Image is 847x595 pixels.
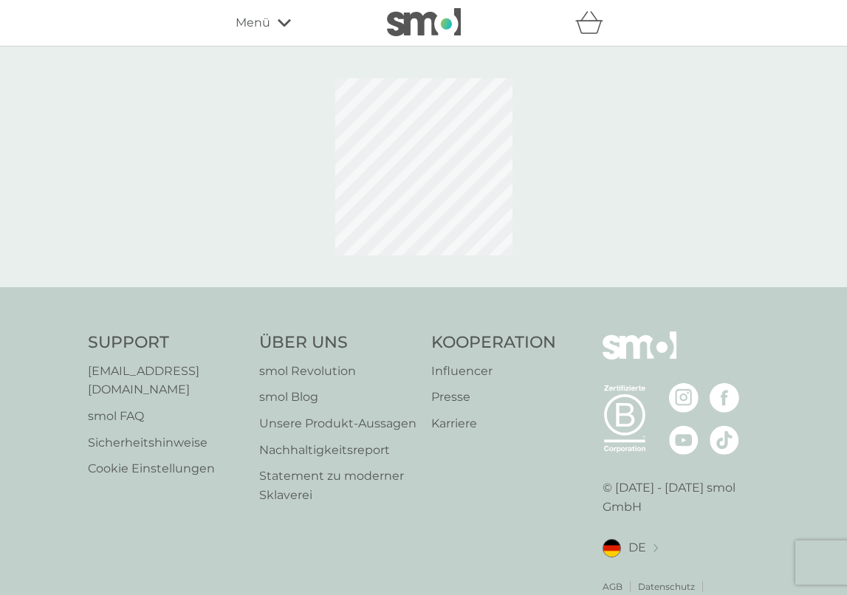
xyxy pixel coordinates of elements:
img: besuche die smol Facebook Seite [710,383,739,413]
span: DE [628,538,646,557]
img: besuche die smol TikTok Seite [710,425,739,455]
img: besuche die smol Instagram Seite [669,383,699,413]
h4: Über Uns [259,331,416,354]
img: smol [603,331,676,382]
a: smol FAQ [88,407,244,426]
a: Presse [431,388,556,407]
a: AGB [603,579,623,594]
a: Karriere [431,414,556,433]
a: Nachhaltigkeitsreport [259,441,416,460]
img: besuche die smol YouTube Seite [669,425,699,455]
a: Influencer [431,362,556,381]
a: smol Blog [259,388,416,407]
a: smol Revolution [259,362,416,381]
img: smol [387,8,461,36]
div: Warenkorb [575,8,612,38]
img: Standort auswählen [654,544,658,552]
h4: Support [88,331,244,354]
span: Menü [236,13,270,32]
a: Sicherheitshinweise [88,433,244,453]
a: Datenschutz [638,579,695,594]
a: [EMAIL_ADDRESS][DOMAIN_NAME] [88,362,244,399]
a: Statement zu moderner Sklaverei [259,467,416,504]
a: Cookie Einstellungen [88,459,244,478]
h4: Kooperation [431,331,556,354]
img: DE flag [603,539,621,557]
p: © [DATE] - [DATE] smol GmbH [603,478,759,516]
a: Unsere Produkt‑Aussagen [259,414,416,433]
